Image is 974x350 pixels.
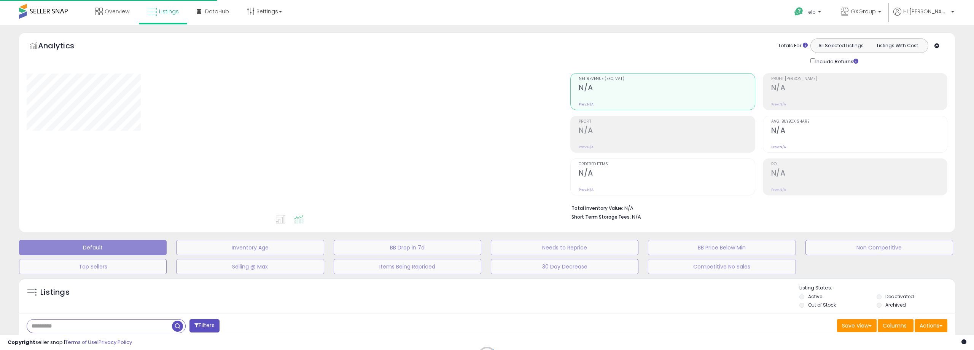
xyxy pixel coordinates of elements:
[788,1,829,25] a: Help
[159,8,179,15] span: Listings
[771,102,786,107] small: Prev: N/A
[334,240,481,255] button: BB Drop in 7d
[38,40,89,53] h5: Analytics
[19,240,167,255] button: Default
[771,145,786,149] small: Prev: N/A
[205,8,229,15] span: DataHub
[813,41,869,51] button: All Selected Listings
[579,83,754,94] h2: N/A
[579,145,594,149] small: Prev: N/A
[771,77,947,81] span: Profit [PERSON_NAME]
[794,7,804,16] i: Get Help
[491,259,638,274] button: 30 Day Decrease
[805,240,953,255] button: Non Competitive
[19,259,167,274] button: Top Sellers
[771,126,947,136] h2: N/A
[648,259,796,274] button: Competitive No Sales
[176,240,324,255] button: Inventory Age
[571,203,942,212] li: N/A
[579,162,754,166] span: Ordered Items
[579,77,754,81] span: Net Revenue (Exc. VAT)
[571,214,631,220] b: Short Term Storage Fees:
[851,8,876,15] span: GXGroup
[579,169,754,179] h2: N/A
[869,41,926,51] button: Listings With Cost
[805,57,867,66] div: Include Returns
[571,205,623,211] b: Total Inventory Value:
[8,339,132,346] div: seller snap | |
[771,169,947,179] h2: N/A
[105,8,129,15] span: Overview
[648,240,796,255] button: BB Price Below Min
[771,120,947,124] span: Avg. Buybox Share
[893,8,954,25] a: Hi [PERSON_NAME]
[579,120,754,124] span: Profit
[771,83,947,94] h2: N/A
[176,259,324,274] button: Selling @ Max
[778,42,808,50] div: Totals For
[805,9,816,15] span: Help
[771,187,786,192] small: Prev: N/A
[8,339,35,346] strong: Copyright
[579,102,594,107] small: Prev: N/A
[579,126,754,136] h2: N/A
[579,187,594,192] small: Prev: N/A
[334,259,481,274] button: Items Being Repriced
[903,8,949,15] span: Hi [PERSON_NAME]
[771,162,947,166] span: ROI
[632,213,641,221] span: N/A
[491,240,638,255] button: Needs to Reprice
